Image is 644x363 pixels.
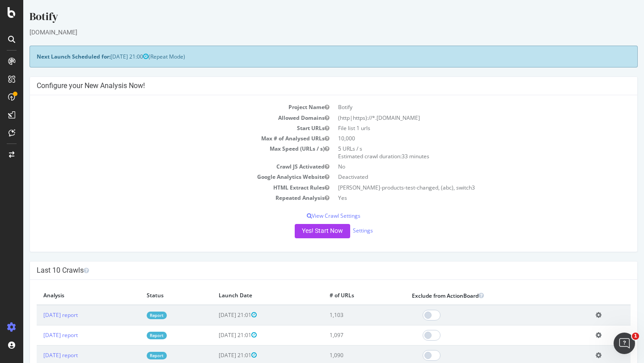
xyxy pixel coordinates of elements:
[13,53,87,60] strong: Next Launch Scheduled for:
[310,133,607,144] td: 10,000
[13,212,607,219] p: View Crawl Settings
[87,53,125,60] span: [DATE] 21:00
[13,144,310,161] td: Max Speed (URLs / s)
[6,9,614,28] div: Botify
[13,172,310,182] td: Google Analytics Website
[195,351,233,359] span: [DATE] 21:01
[13,123,310,133] td: Start URLs
[310,193,607,203] td: Yes
[123,312,144,319] a: Report
[13,182,310,193] td: HTML Extract Rules
[614,333,635,354] iframe: Intercom live chat
[189,287,300,305] th: Launch Date
[378,152,406,160] span: 33 minutes
[195,311,233,319] span: [DATE] 21:01
[300,325,381,345] td: 1,097
[13,102,310,112] td: Project Name
[310,182,607,193] td: [PERSON_NAME]-products-test-changed, (abc), switch3
[310,113,607,123] td: (http|https)://*.[DOMAIN_NAME]
[123,352,144,359] a: Report
[310,144,607,161] td: 5 URLs / s Estimated crawl duration:
[382,287,566,305] th: Exclude from ActionBoard
[6,28,614,37] div: [DOMAIN_NAME]
[13,81,607,90] h4: Configure your New Analysis Now!
[13,113,310,123] td: Allowed Domains
[632,333,639,340] span: 1
[20,351,55,359] a: [DATE] report
[13,161,310,172] td: Crawl JS Activated
[20,311,55,319] a: [DATE] report
[300,287,381,305] th: # of URLs
[20,331,55,339] a: [DATE] report
[13,266,607,275] h4: Last 10 Crawls
[6,46,614,68] div: (Repeat Mode)
[195,331,233,339] span: [DATE] 21:01
[13,193,310,203] td: Repeated Analysis
[13,133,310,144] td: Max # of Analysed URLs
[310,161,607,172] td: No
[330,227,350,234] a: Settings
[310,172,607,182] td: Deactivated
[13,287,117,305] th: Analysis
[271,224,327,238] button: Yes! Start Now
[300,305,381,325] td: 1,103
[117,287,189,305] th: Status
[123,332,144,339] a: Report
[310,102,607,112] td: Botify
[310,123,607,133] td: File list 1 urls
